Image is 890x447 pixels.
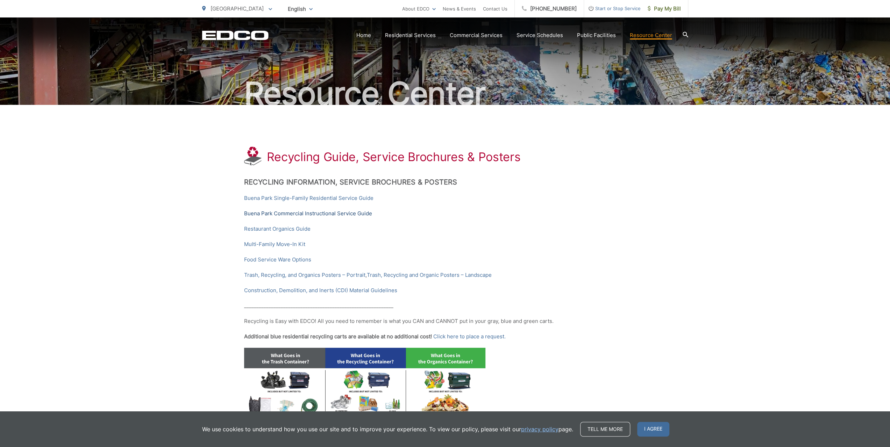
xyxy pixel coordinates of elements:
p: _____________________________________________________________ [244,302,646,310]
a: privacy policy [521,425,558,433]
span: [GEOGRAPHIC_DATA] [211,5,264,12]
a: About EDCO [402,5,436,13]
span: I agree [637,422,669,437]
a: Trash, Recycling and Organic Posters – Landscape [367,271,492,279]
p: Recycling is Easy with EDCO! All you need to remember is what you CAN and CANNOT put in your gray... [244,317,646,325]
a: Home [356,31,371,39]
a: EDCD logo. Return to the homepage. [202,30,269,40]
a: Buena Park Commercial Instructional Service Guide [244,209,372,218]
h2: Resource Center [202,76,688,111]
a: Click here to place a request. [433,332,506,341]
a: Resource Center [630,31,672,39]
a: Trash, Recycling, and Organics Posters – Portrait [244,271,365,279]
span: English [283,3,318,15]
span: Pay My Bill [648,5,681,13]
p: We use cookies to understand how you use our site and to improve your experience. To view our pol... [202,425,573,433]
a: Public Facilities [577,31,616,39]
a: Contact Us [483,5,507,13]
a: Tell me more [580,422,630,437]
a: Buena Park Single-Family Residential Service Guide [244,194,373,202]
a: Multi-Family Move-In Kit [244,240,305,248]
a: News & Events [443,5,476,13]
a: Construction, Demolition, and Inerts (CDI) Material Guidelines [244,286,397,295]
a: Residential Services [385,31,436,39]
h2: Recycling Information, Service Brochures & Posters [244,178,646,186]
a: Commercial Services [450,31,503,39]
a: Food Service Ware Options [244,255,311,264]
a: Restaurant Organics Guide [244,225,311,233]
a: Service Schedules [517,31,563,39]
strong: Additional blue residential recycling carts are available at no additional cost! [244,333,432,340]
p: , [244,271,646,279]
h1: Recycling Guide, Service Brochures & Posters [267,150,521,164]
